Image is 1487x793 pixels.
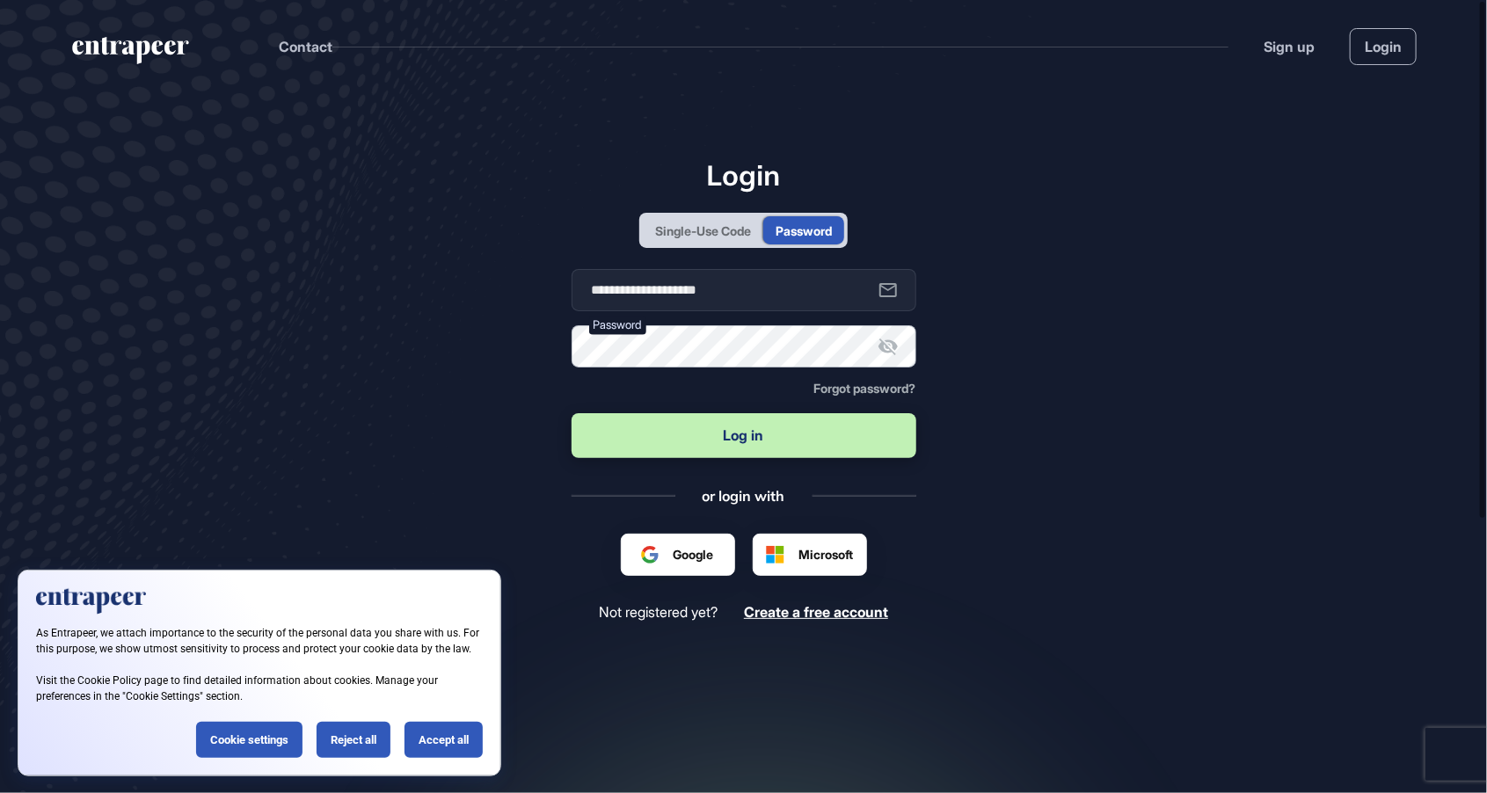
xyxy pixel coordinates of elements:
[814,381,916,396] span: Forgot password?
[814,382,916,396] a: Forgot password?
[655,222,751,240] div: Single-Use Code
[703,486,785,506] div: or login with
[744,604,888,621] a: Create a free account
[70,37,191,70] a: entrapeer-logo
[572,158,916,192] h1: Login
[572,413,916,458] button: Log in
[599,604,718,621] span: Not registered yet?
[744,603,888,621] span: Create a free account
[798,545,853,564] span: Microsoft
[589,316,646,335] label: Password
[1264,36,1315,57] a: Sign up
[776,222,832,240] div: Password
[279,35,332,58] button: Contact
[1350,28,1417,65] a: Login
